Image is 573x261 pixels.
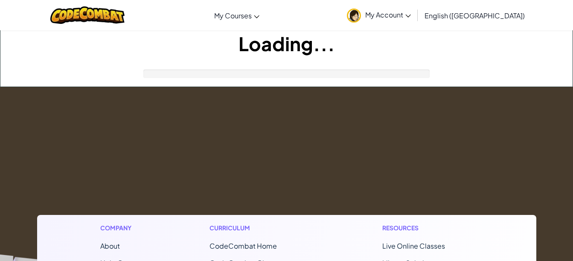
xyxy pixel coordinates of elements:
[425,11,525,20] span: English ([GEOGRAPHIC_DATA])
[343,2,415,29] a: My Account
[100,223,140,232] h1: Company
[100,241,120,250] a: About
[365,10,411,19] span: My Account
[382,223,473,232] h1: Resources
[209,241,277,250] span: CodeCombat Home
[347,9,361,23] img: avatar
[382,241,445,250] a: Live Online Classes
[209,223,313,232] h1: Curriculum
[214,11,252,20] span: My Courses
[50,6,125,24] img: CodeCombat logo
[420,4,529,27] a: English ([GEOGRAPHIC_DATA])
[210,4,264,27] a: My Courses
[0,30,573,57] h1: Loading...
